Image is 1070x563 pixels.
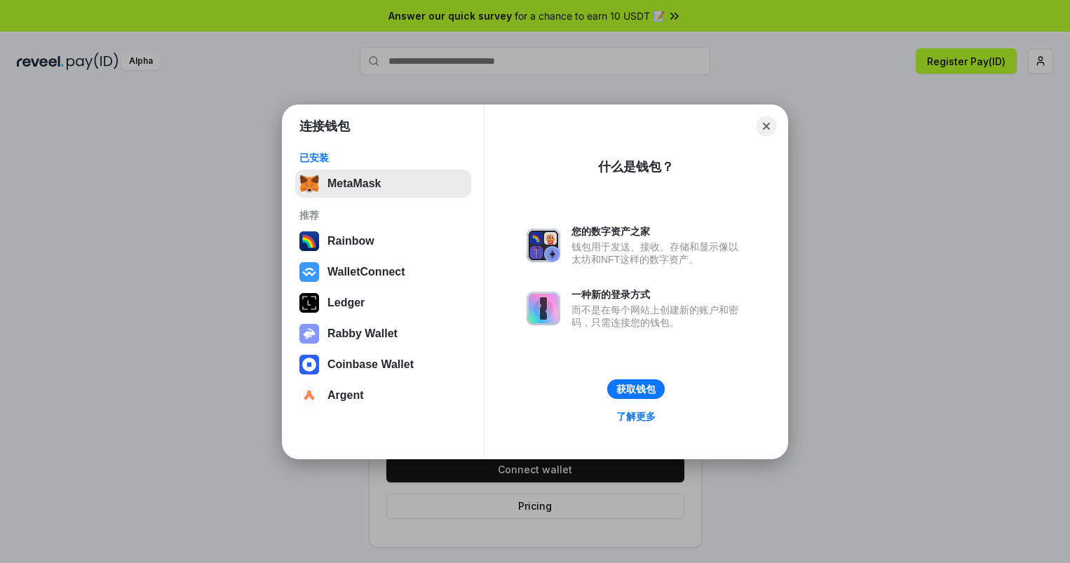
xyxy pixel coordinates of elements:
a: 了解更多 [608,407,664,426]
div: 了解更多 [616,410,656,423]
div: 获取钱包 [616,383,656,395]
div: 您的数字资产之家 [571,225,745,238]
button: WalletConnect [295,258,471,286]
div: 一种新的登录方式 [571,288,745,301]
img: svg+xml,%3Csvg%20xmlns%3D%22http%3A%2F%2Fwww.w3.org%2F2000%2Fsvg%22%20width%3D%2228%22%20height%3... [299,293,319,313]
div: 推荐 [299,209,467,222]
button: Argent [295,381,471,409]
div: MetaMask [327,177,381,190]
button: Rabby Wallet [295,320,471,348]
img: svg+xml,%3Csvg%20xmlns%3D%22http%3A%2F%2Fwww.w3.org%2F2000%2Fsvg%22%20fill%3D%22none%22%20viewBox... [299,324,319,344]
div: Argent [327,389,364,402]
button: 获取钱包 [607,379,665,399]
h1: 连接钱包 [299,118,350,135]
img: svg+xml,%3Csvg%20width%3D%2228%22%20height%3D%2228%22%20viewBox%3D%220%200%2028%2028%22%20fill%3D... [299,262,319,282]
img: svg+xml,%3Csvg%20xmlns%3D%22http%3A%2F%2Fwww.w3.org%2F2000%2Fsvg%22%20fill%3D%22none%22%20viewBox... [527,292,560,325]
button: MetaMask [295,170,471,198]
button: Rainbow [295,227,471,255]
img: svg+xml,%3Csvg%20fill%3D%22none%22%20height%3D%2233%22%20viewBox%3D%220%200%2035%2033%22%20width%... [299,174,319,194]
img: svg+xml,%3Csvg%20width%3D%22120%22%20height%3D%22120%22%20viewBox%3D%220%200%20120%20120%22%20fil... [299,231,319,251]
div: WalletConnect [327,266,405,278]
img: svg+xml,%3Csvg%20xmlns%3D%22http%3A%2F%2Fwww.w3.org%2F2000%2Fsvg%22%20fill%3D%22none%22%20viewBox... [527,229,560,262]
div: Rabby Wallet [327,327,398,340]
button: Coinbase Wallet [295,351,471,379]
img: svg+xml,%3Csvg%20width%3D%2228%22%20height%3D%2228%22%20viewBox%3D%220%200%2028%2028%22%20fill%3D... [299,386,319,405]
div: 什么是钱包？ [598,158,674,175]
img: svg+xml,%3Csvg%20width%3D%2228%22%20height%3D%2228%22%20viewBox%3D%220%200%2028%2028%22%20fill%3D... [299,355,319,374]
div: 已安装 [299,151,467,164]
div: Coinbase Wallet [327,358,414,371]
button: Close [757,116,776,136]
div: Ledger [327,297,365,309]
button: Ledger [295,289,471,317]
div: 而不是在每个网站上创建新的账户和密码，只需连接您的钱包。 [571,304,745,329]
div: 钱包用于发送、接收、存储和显示像以太坊和NFT这样的数字资产。 [571,240,745,266]
div: Rainbow [327,235,374,247]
